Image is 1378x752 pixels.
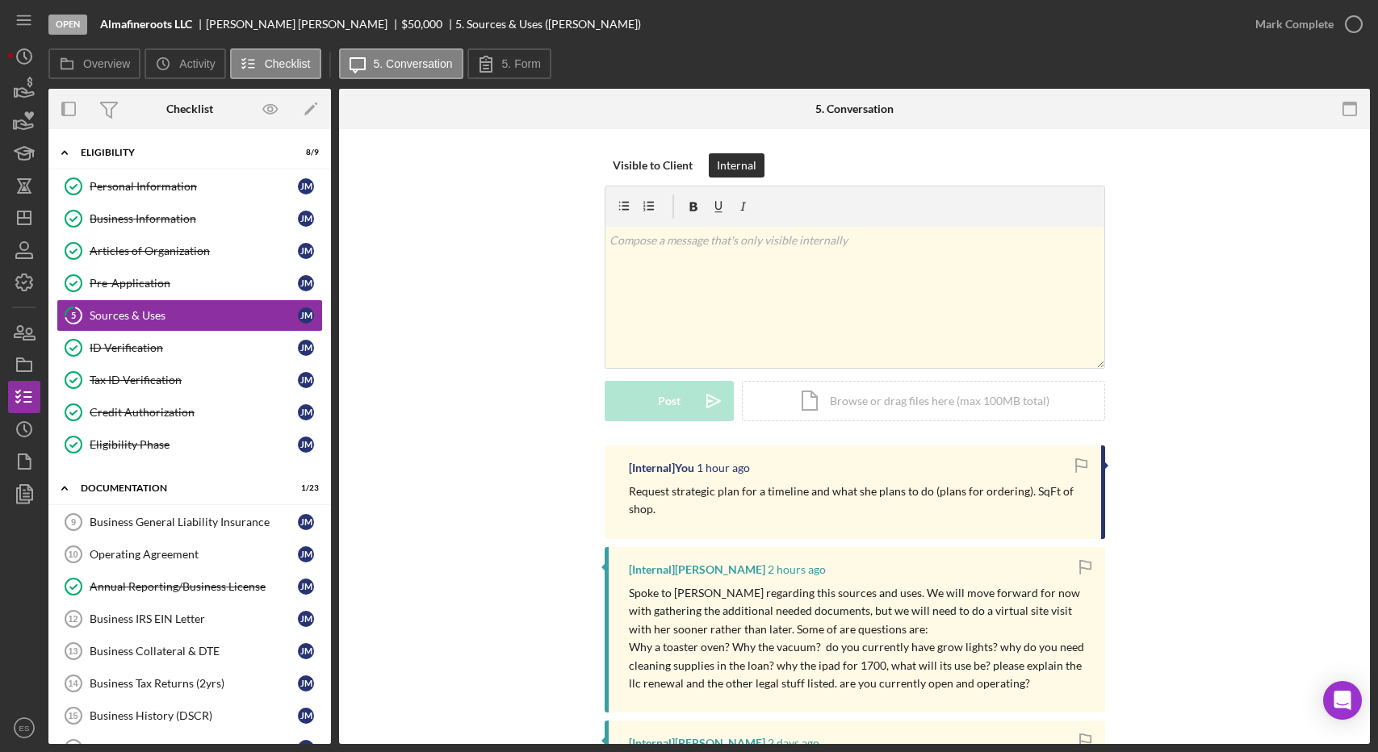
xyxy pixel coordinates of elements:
[298,243,314,259] div: J M
[57,700,323,732] a: 15Business History (DSCR)JM
[57,170,323,203] a: Personal InformationJM
[90,438,298,451] div: Eligibility Phase
[68,549,77,559] tspan: 10
[298,514,314,530] div: J M
[629,483,1085,519] p: Request strategic plan for a timeline and what she plans to do (plans for ordering). SqFt of shop.
[502,57,541,70] label: 5. Form
[48,15,87,35] div: Open
[57,203,323,235] a: Business InformationJM
[90,709,298,722] div: Business History (DSCR)
[658,381,681,421] div: Post
[90,309,298,322] div: Sources & Uses
[298,546,314,562] div: J M
[290,148,319,157] div: 8 / 9
[145,48,225,79] button: Activity
[629,737,765,750] div: [Internal] [PERSON_NAME]
[179,57,215,70] label: Activity
[166,102,213,115] div: Checklist
[298,579,314,595] div: J M
[57,332,323,364] a: ID VerificationJM
[8,712,40,744] button: ES
[374,57,453,70] label: 5. Conversation
[83,57,130,70] label: Overview
[68,711,77,721] tspan: 15
[709,153,764,178] button: Internal
[401,17,442,31] span: $50,000
[68,646,77,656] tspan: 13
[57,667,323,700] a: 14Business Tax Returns (2yrs)JM
[339,48,463,79] button: 5. Conversation
[90,244,298,257] div: Articles of Organization
[605,381,734,421] button: Post
[57,299,323,332] a: 5Sources & UsesJM
[1323,681,1362,720] div: Open Intercom Messenger
[57,506,323,538] a: 9Business General Liability InsuranceJM
[57,635,323,667] a: 13Business Collateral & DTEJM
[629,638,1089,692] p: Why a toaster oven? Why the vacuum? do you currently have grow lights? why do you need cleaning s...
[68,679,78,688] tspan: 14
[57,538,323,570] a: 10Operating AgreementJM
[71,310,76,320] tspan: 5
[629,462,694,474] div: [Internal] You
[90,580,298,593] div: Annual Reporting/Business License
[290,483,319,493] div: 1 / 23
[68,614,77,624] tspan: 12
[613,153,693,178] div: Visible to Client
[1255,8,1334,40] div: Mark Complete
[605,153,701,178] button: Visible to Client
[90,548,298,561] div: Operating Agreement
[57,428,323,461] a: Eligibility PhaseJM
[48,48,140,79] button: Overview
[90,612,298,625] div: Business IRS EIN Letter
[90,406,298,419] div: Credit Authorization
[81,483,279,493] div: Documentation
[298,372,314,388] div: J M
[298,675,314,691] div: J M
[298,340,314,356] div: J M
[298,611,314,627] div: J M
[298,178,314,194] div: J M
[90,180,298,193] div: Personal Information
[57,570,323,603] a: Annual Reporting/Business LicenseJM
[90,341,298,354] div: ID Verification
[81,148,279,157] div: Eligibility
[90,677,298,690] div: Business Tax Returns (2yrs)
[71,517,76,527] tspan: 9
[90,374,298,386] div: Tax ID Verification
[697,462,750,474] time: 2025-10-15 16:20
[57,396,323,428] a: Credit AuthorizationJM
[717,153,756,178] div: Internal
[57,235,323,267] a: Articles of OrganizationJM
[298,211,314,227] div: J M
[90,212,298,225] div: Business Information
[57,364,323,396] a: Tax ID VerificationJM
[90,516,298,528] div: Business General Liability Insurance
[629,584,1089,638] p: Spoke to [PERSON_NAME] regarding this sources and uses. We will move forward for now with gatheri...
[629,563,765,576] div: [Internal] [PERSON_NAME]
[19,724,30,733] text: ES
[298,708,314,724] div: J M
[298,643,314,659] div: J M
[100,18,192,31] b: Almafineroots LLC
[768,563,826,576] time: 2025-10-15 15:04
[467,48,551,79] button: 5. Form
[815,102,894,115] div: 5. Conversation
[298,307,314,324] div: J M
[455,18,641,31] div: 5. Sources & Uses ([PERSON_NAME])
[90,645,298,658] div: Business Collateral & DTE
[230,48,321,79] button: Checklist
[768,737,819,750] time: 2025-10-13 17:20
[298,275,314,291] div: J M
[298,437,314,453] div: J M
[57,603,323,635] a: 12Business IRS EIN LetterJM
[57,267,323,299] a: Pre-ApplicationJM
[206,18,401,31] div: [PERSON_NAME] [PERSON_NAME]
[298,404,314,420] div: J M
[265,57,311,70] label: Checklist
[90,277,298,290] div: Pre-Application
[1239,8,1370,40] button: Mark Complete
